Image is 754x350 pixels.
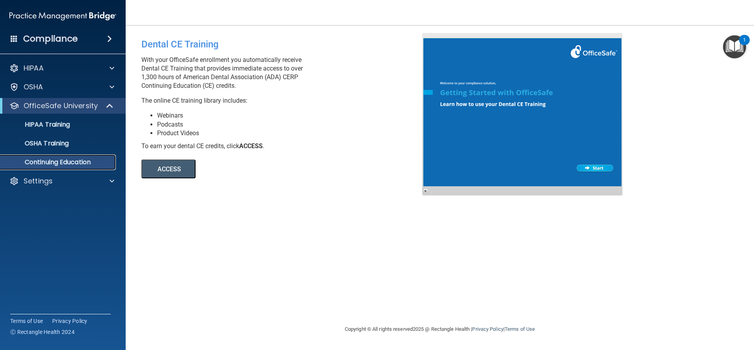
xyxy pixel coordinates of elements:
button: ACCESS [141,160,196,178]
a: HIPAA [9,63,114,73]
a: ACCESS [141,167,356,172]
a: Privacy Policy [52,317,88,325]
a: Terms of Use [10,317,43,325]
p: OSHA Training [5,140,69,147]
p: With your OfficeSafe enrollment you automatically receive Dental CE Training that provides immedi... [141,56,428,90]
p: The online CE training library includes: [141,96,428,105]
a: Settings [9,176,114,186]
div: Dental CE Training [141,33,428,56]
li: Webinars [157,111,428,120]
p: Settings [24,176,53,186]
h4: Compliance [23,33,78,44]
a: OfficeSafe University [9,101,114,111]
img: PMB logo [9,8,116,24]
button: Open Resource Center, 1 new notification [723,35,746,58]
li: Podcasts [157,120,428,129]
div: Copyright © All rights reserved 2025 @ Rectangle Health | | [296,317,583,342]
a: OSHA [9,82,114,92]
p: OfficeSafe University [24,101,98,111]
a: Terms of Use [505,326,535,332]
p: HIPAA Training [5,121,70,129]
li: Product Videos [157,129,428,138]
p: HIPAA [24,63,44,73]
a: Privacy Policy [472,326,503,332]
div: To earn your dental CE credits, click . [141,142,428,151]
p: OSHA [24,82,43,92]
b: ACCESS [239,142,263,150]
div: 1 [743,40,746,50]
span: Ⓒ Rectangle Health 2024 [10,328,75,336]
p: Continuing Education [5,158,112,166]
